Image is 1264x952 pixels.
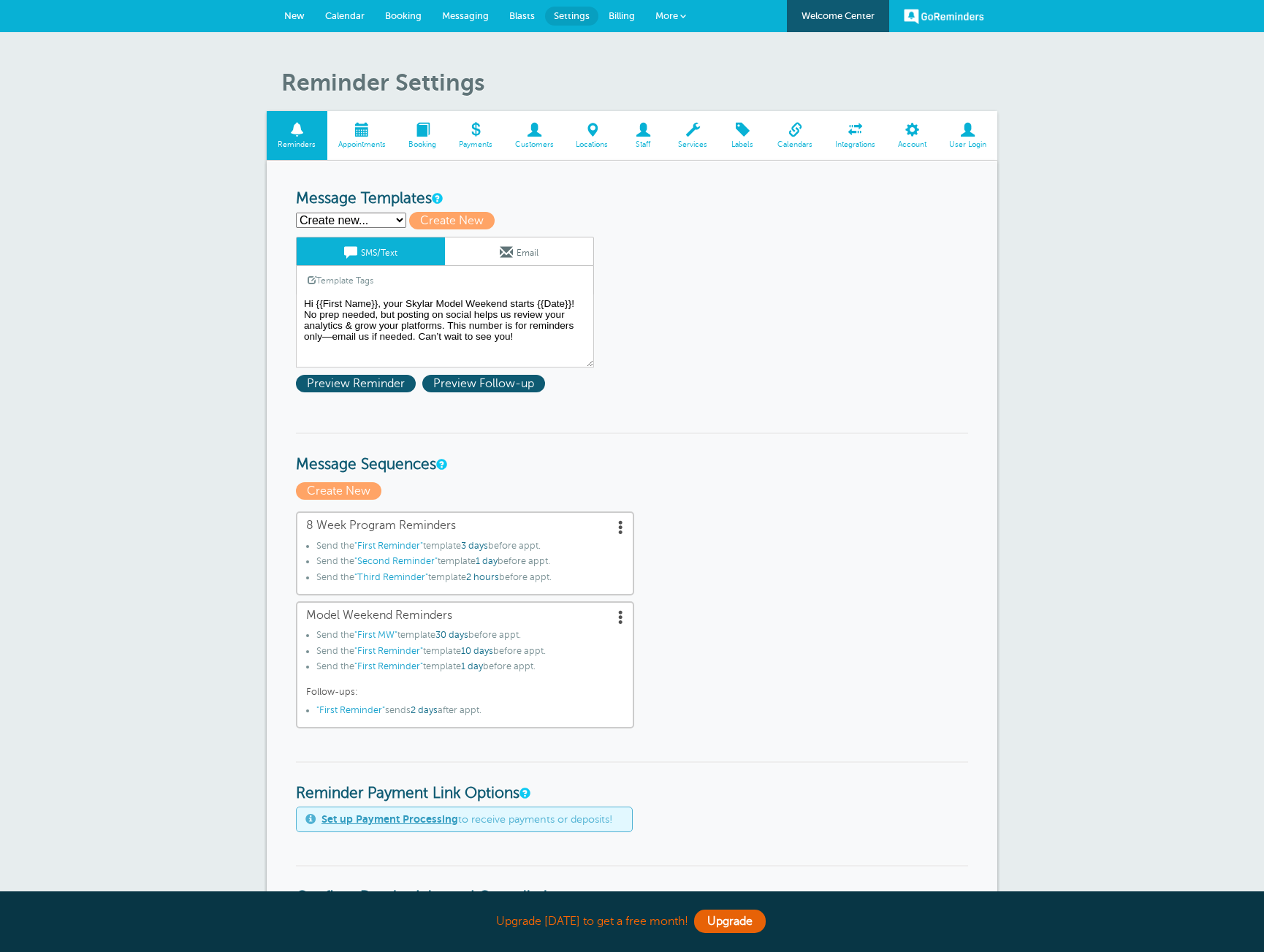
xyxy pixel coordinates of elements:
a: Template Tags [297,266,384,294]
span: Reminders [274,140,320,149]
span: "Third Reminder" [354,572,428,582]
span: Customers [511,140,557,149]
a: 8 Week Program Reminders Send the"First Reminder"template3 daysbefore appt.Send the"Second Remind... [296,511,634,595]
a: Customers [503,111,565,160]
span: 30 days [435,630,468,640]
a: User Login [937,111,997,160]
a: Create New [296,484,385,498]
li: Send the template before appt. [316,556,624,572]
a: Set up Payment Processing [321,813,458,825]
span: Calendars [774,140,817,149]
span: Integrations [831,140,880,149]
span: to receive payments or deposits! [321,813,612,826]
a: These settings apply to all templates. Automatically add a payment link to your reminders if an a... [519,788,528,798]
li: sends after appt. [316,705,624,721]
span: 2 hours [466,572,499,582]
h3: Message Templates [296,190,968,208]
span: 1 day [476,556,498,566]
span: Payments [454,140,496,149]
span: 2 days [411,705,438,715]
span: Services [674,140,712,149]
li: Send the template before appt. [316,661,624,677]
span: Create New [296,482,381,500]
a: SMS/Text [297,237,445,265]
span: "First MW" [354,630,397,640]
span: 10 days [461,646,493,656]
a: Model Weekend Reminders Send the"First MW"template30 daysbefore appt.Send the"First Reminder"temp... [296,601,634,728]
span: Blasts [509,10,535,21]
span: Appointments [335,140,390,149]
a: Integrations [824,111,887,160]
span: Locations [572,140,612,149]
li: Send the template before appt. [316,541,624,557]
a: Labels [719,111,766,160]
a: Preview Follow-up [422,377,549,390]
li: Send the template before appt. [316,630,624,646]
a: Email [445,237,593,265]
span: 3 days [461,541,488,551]
span: Billing [609,10,635,21]
span: "First Reminder" [354,541,423,551]
span: Labels [726,140,759,149]
span: Account [894,140,930,149]
a: This is the wording for your reminder and follow-up messages. You can create multiple templates i... [432,194,441,203]
span: Staff [627,140,660,149]
li: Send the template before appt. [316,646,624,662]
span: Model Weekend Reminders [306,609,624,622]
span: "First Reminder" [354,646,423,656]
span: Booking [385,10,422,21]
a: Settings [545,7,598,26]
span: Settings [554,10,590,21]
span: New [284,10,305,21]
a: Booking [397,111,448,160]
a: Payments [447,111,503,160]
a: Message Sequences allow you to setup multiple reminder schedules that can use different Message T... [436,460,445,469]
textarea: Hi {{First Name}}, your Skylar Model Weekend starts {{Date}}! No prep needed, but posting on soci... [296,294,594,368]
a: Account [886,111,937,160]
span: "First Reminder" [316,705,385,715]
span: 8 Week Program Reminders [306,519,624,533]
span: Messaging [442,10,489,21]
span: 1 day [461,661,483,671]
a: Calendars [766,111,824,160]
a: Locations [565,111,620,160]
span: "Second Reminder" [354,556,438,566]
div: Upgrade [DATE] to get a free month! [267,906,997,937]
span: Create New [409,212,495,229]
span: Calendar [325,10,365,21]
h1: Reminder Settings [281,69,997,96]
a: Staff [620,111,667,160]
span: More [655,10,678,21]
a: Services [667,111,719,160]
h3: Reminder Payment Link Options [296,761,968,803]
p: Follow-ups: [306,687,624,698]
span: Booking [405,140,441,149]
h3: Confirm, Reschedule, and Cancellations [296,865,968,907]
h3: Message Sequences [296,433,968,474]
span: Preview Reminder [296,375,416,392]
a: Upgrade [694,910,766,933]
span: Preview Follow-up [422,375,545,392]
li: Send the template before appt. [316,572,624,588]
span: User Login [945,140,990,149]
a: Preview Reminder [296,377,422,390]
a: Appointments [327,111,397,160]
span: "First Reminder" [354,661,423,671]
a: Create New [409,214,501,227]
